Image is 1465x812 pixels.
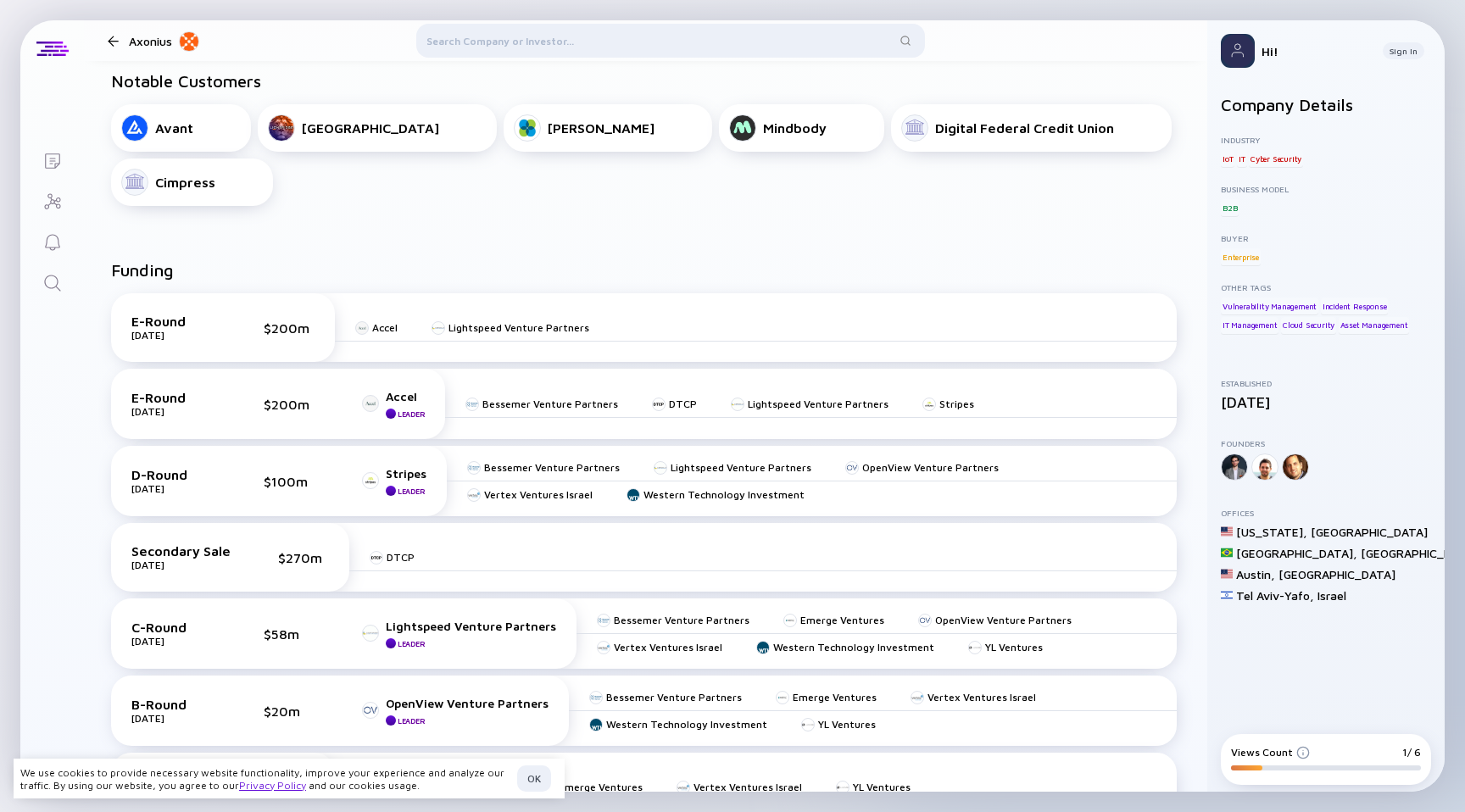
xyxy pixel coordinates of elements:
div: Vertex Ventures Israel [694,781,802,793]
div: [DATE] [131,405,216,418]
a: Western Technology Investment [756,641,934,653]
div: Bessemer Venture Partners [606,691,742,704]
button: Sign In [1383,42,1424,59]
a: YL Ventures [836,781,911,793]
div: Vertex Ventures Israel [614,641,722,653]
div: Bessemer Venture Partners [614,614,749,626]
div: Buyer [1221,233,1431,243]
div: Tel Aviv-Yafo , [1236,588,1314,603]
div: Cimpress [155,175,215,190]
div: OpenView Venture Partners [386,696,549,710]
a: YL Ventures [801,718,876,731]
div: Business Model [1221,184,1431,194]
div: Cloud Security [1281,317,1336,334]
div: $100m [264,474,315,489]
img: Israel Flag [1221,589,1233,601]
div: [DATE] [131,329,216,342]
div: E-Round [131,314,216,329]
a: Lightspeed Venture Partners [654,461,811,474]
a: Privacy Policy [239,779,306,792]
div: [DATE] [131,559,231,571]
a: Bessemer Venture Partners [467,461,620,474]
h2: Company Details [1221,95,1431,114]
div: [DATE] [131,712,216,725]
div: Enterprise [1221,248,1261,265]
div: D-Round [131,467,216,482]
div: DTCP [669,398,697,410]
a: Lists [20,139,84,180]
a: Vertex Ventures Israel [467,488,593,501]
a: Vertex Ventures Israel [597,641,722,653]
div: Israel [1317,588,1346,603]
div: Founders [1221,438,1431,448]
div: YL Ventures [853,781,911,793]
div: [DATE] [1221,393,1431,411]
div: B-Round [131,697,216,712]
a: Emerge Ventures [542,781,643,793]
a: DTCP [652,398,697,410]
a: Vertex Ventures Israel [677,781,802,793]
div: Lightspeed Venture Partners [748,398,888,410]
div: Accel [372,321,398,334]
div: C-Round [131,620,216,635]
img: United States Flag [1221,568,1233,580]
div: Lightspeed Venture Partners [448,321,589,334]
button: OK [517,765,551,792]
a: Bessemer Venture Partners [597,614,749,626]
a: Lightspeed Venture Partners [731,398,888,410]
div: Established [1221,378,1431,388]
div: [GEOGRAPHIC_DATA] , [1236,546,1357,560]
div: B2B [1221,199,1239,216]
a: OpenView Venture PartnersLeader [362,696,549,726]
div: Secondary Sale [131,543,231,559]
div: [DATE] [131,482,216,495]
a: Emerge Ventures [776,691,877,704]
div: Cyber Security [1249,150,1303,167]
div: Digital Federal Credit Union [935,120,1114,136]
div: Mindbody [763,120,827,136]
div: IoT [1221,150,1234,167]
a: OpenView Venture Partners [918,614,1072,626]
a: Western Technology Investment [627,488,805,501]
div: Bessemer Venture Partners [484,461,620,474]
div: 1/ 6 [1402,746,1421,759]
div: Leader [398,716,425,726]
div: Emerge Ventures [793,691,877,704]
a: Accel [355,321,398,334]
a: AccelLeader [362,389,425,419]
a: DTCP [370,551,415,564]
div: Western Technology Investment [773,641,934,653]
div: [GEOGRAPHIC_DATA] [302,120,439,136]
div: DTCP [387,551,415,564]
div: Vertex Ventures Israel [484,488,593,501]
a: Avant [111,104,251,152]
div: YL Ventures [985,641,1043,653]
a: OpenView Venture Partners [845,461,999,474]
a: Reminders [20,220,84,261]
a: Stripes [922,398,974,410]
a: Search [20,261,84,302]
div: Other Tags [1221,282,1431,292]
img: Profile Picture [1221,34,1255,68]
div: Leader [398,487,425,496]
div: Emerge Ventures [800,614,884,626]
div: Vulnerability Management [1221,298,1318,314]
div: Leader [398,409,425,419]
div: YL Ventures [818,718,876,731]
div: Bessemer Venture Partners [482,398,618,410]
a: StripesLeader [362,466,426,496]
div: [GEOGRAPHIC_DATA] [1278,567,1395,581]
div: Western Technology Investment [643,488,805,501]
a: Bessemer Venture Partners [589,691,742,704]
div: Accel [386,389,425,403]
div: Views Count [1231,746,1310,759]
div: Hi! [1262,44,1369,58]
div: Emerge Ventures [559,781,643,793]
div: [GEOGRAPHIC_DATA] [1311,525,1428,539]
div: Vertex Ventures Israel [927,691,1036,704]
div: OpenView Venture Partners [862,461,999,474]
div: OpenView Venture Partners [935,614,1072,626]
a: Lightspeed Venture PartnersLeader [362,619,556,648]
